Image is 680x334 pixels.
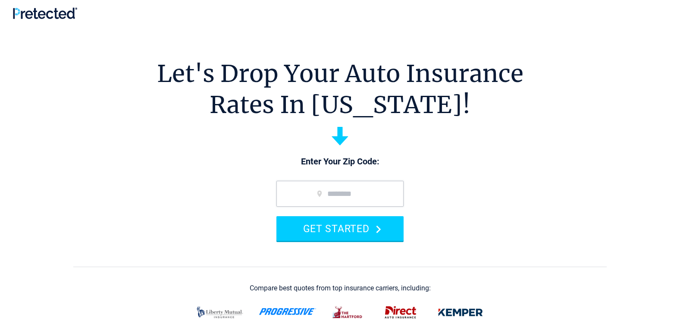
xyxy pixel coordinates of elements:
img: thehartford [327,301,369,324]
button: GET STARTED [276,216,404,241]
img: Pretected Logo [13,7,77,19]
img: progressive [259,308,316,315]
p: Enter Your Zip Code: [268,156,412,168]
div: Compare best quotes from top insurance carriers, including: [250,284,431,292]
img: direct [379,301,422,324]
img: kemper [432,301,489,324]
h1: Let's Drop Your Auto Insurance Rates In [US_STATE]! [157,58,523,120]
img: liberty [191,301,248,324]
input: zip code [276,181,404,207]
